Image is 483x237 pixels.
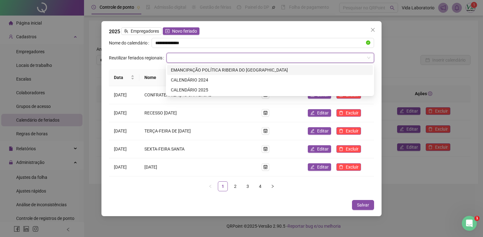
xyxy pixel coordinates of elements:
span: edit [310,111,315,115]
li: 4 [255,181,265,191]
div: 2025 [109,27,374,35]
button: Excluir [336,127,361,135]
iframe: Intercom live chat [462,216,477,231]
div: [DATE] [114,164,134,170]
div: CALENDÁRIO 2024 [167,75,373,85]
span: Novo feriado [172,28,197,35]
div: [DATE] [114,109,134,116]
span: Editar [317,146,329,152]
button: Editar [308,145,331,153]
button: Novo feriado [163,27,199,35]
span: Editar [317,128,329,134]
a: 1 [218,182,227,191]
span: RECESSO [DATE] [144,110,177,115]
a: 3 [243,182,252,191]
span: Excluir [346,164,359,170]
span: plus-square [165,29,170,33]
span: edit [310,165,315,169]
span: Excluir [346,128,359,134]
span: Editar [317,164,329,170]
button: Excluir [336,163,361,171]
span: SEXTA-FEIRA SANTA [144,146,185,151]
span: delete [339,111,343,115]
button: left [205,181,215,191]
span: shop [263,147,268,151]
span: edit [310,129,315,133]
span: shop [263,111,268,115]
button: Editar [308,163,331,171]
div: CALENDÁRIO 2025 [171,86,369,93]
li: 2 [230,181,240,191]
span: shop [263,165,268,169]
span: Data [114,74,129,81]
button: right [268,181,278,191]
span: left [209,184,212,188]
span: Excluir [346,109,359,116]
button: Editar [308,127,331,135]
span: Excluir [346,146,359,152]
li: Página anterior [205,181,215,191]
span: Nome [144,74,226,81]
span: close [370,27,375,32]
div: EMANCIPAÇÃO POLÍTICA RIBEIRA DO POMBAL [167,65,373,75]
div: [DATE] [114,91,134,98]
div: [DATE] [114,128,134,134]
a: 2 [231,182,240,191]
th: Data [109,69,139,86]
span: Salvar [357,202,369,208]
div: EMANCIPAÇÃO POLÍTICA RIBEIRA DO [GEOGRAPHIC_DATA] [171,67,369,73]
span: team [124,29,128,33]
span: Empregadores [131,28,159,35]
span: [DATE] [144,165,157,170]
li: 1 [218,181,228,191]
button: Editar [308,109,331,117]
label: Reutilizar feriados regionais [109,53,166,63]
span: delete [339,147,343,151]
div: CALENDÁRIO 2024 [171,77,369,83]
li: Próxima página [268,181,278,191]
div: CALENDÁRIO 2025 [167,85,373,95]
li: 3 [243,181,253,191]
span: edit [310,147,315,151]
span: delete [339,165,343,169]
button: Salvar [352,200,374,210]
span: TERÇA-FEIRA DE [DATE] [144,128,191,133]
span: right [271,184,274,188]
button: Excluir [336,145,361,153]
button: Close [368,25,378,35]
button: Excluir [336,109,361,117]
a: 4 [256,182,265,191]
span: delete [339,129,343,133]
span: Editar [317,109,329,116]
span: shop [263,129,268,133]
div: [DATE] [114,146,134,152]
button: Empregadores [121,27,162,35]
span: 1 [475,216,480,221]
label: Nome do calendário [109,38,152,48]
span: CONFRATERNIZAÇÃO UNIVERSAL [144,92,211,97]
